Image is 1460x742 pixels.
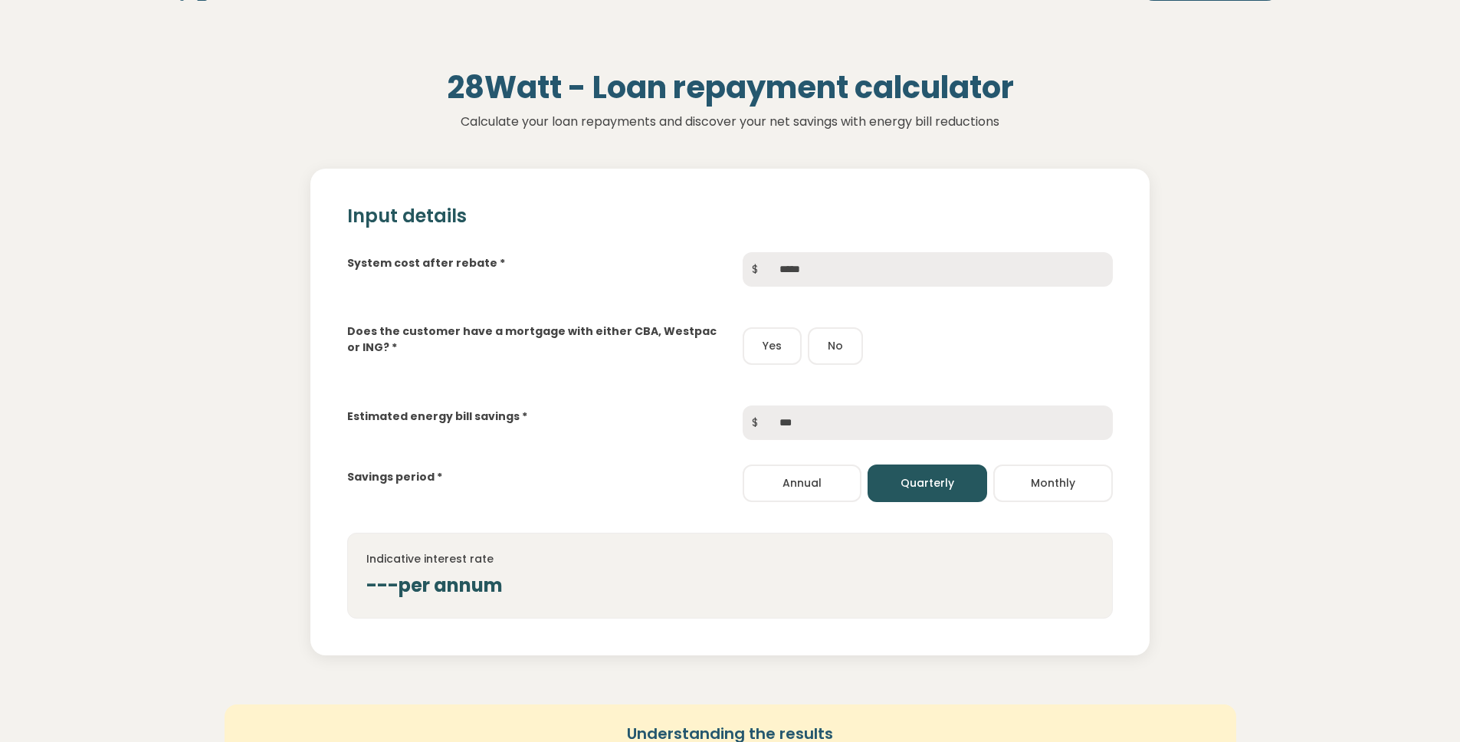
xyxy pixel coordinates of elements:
p: Calculate your loan repayments and discover your net savings with energy bill reductions [225,112,1236,132]
button: Yes [743,327,802,365]
button: Annual [743,465,862,502]
h2: Input details [347,205,1113,228]
div: --- per annum [366,572,1094,599]
span: $ [743,405,767,440]
button: No [808,327,863,365]
h4: Indicative interest rate [366,552,1094,566]
label: System cost after rebate * [347,255,505,271]
label: Does the customer have a mortgage with either CBA, Westpac or ING? * [347,323,717,356]
button: Monthly [993,465,1113,502]
h1: 28Watt - Loan repayment calculator [225,69,1236,106]
label: Estimated energy bill savings * [347,409,527,425]
label: Savings period * [347,469,442,485]
span: $ [743,252,767,287]
button: Quarterly [868,465,987,502]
